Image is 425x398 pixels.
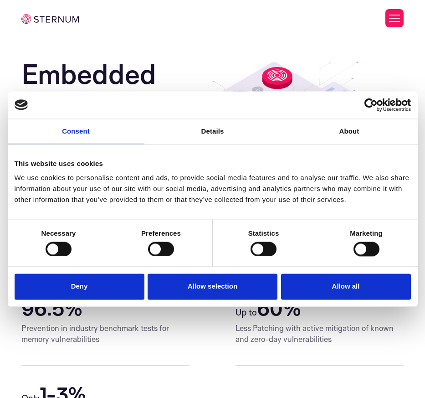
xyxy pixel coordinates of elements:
h2: 60% [236,297,404,319]
button: Deny [15,274,144,300]
div: This website uses cookies [15,158,411,169]
button: Allow all [281,274,411,300]
button: Allow selection [148,274,277,300]
strong: Necessary [41,229,76,237]
strong: Statistics [248,229,279,237]
img: Runtime Protection [164,59,392,200]
div: We use cookies to personalise content and ads, to provide social media features and to analyse ou... [15,172,411,205]
button: Toggle Menu [385,9,404,27]
a: Consent [8,119,144,144]
h2: 96.5% [21,297,189,319]
img: logo [15,100,28,110]
a: About [281,119,418,144]
img: sternum iot [21,14,79,24]
span: Up to [236,307,257,318]
a: Details [144,119,281,144]
h1: Embedded Runtime Prevention [21,59,213,147]
strong: Preferences [141,229,181,237]
a: Usercentrics Cookiebot - opens in a new window [331,98,411,112]
strong: Marketing [350,229,383,237]
p: Prevention in industry benchmark tests for memory vulnerabilities [21,323,189,345]
p: Less Patching with active mitigation of known and zero-day vulnerabilities [236,323,404,345]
